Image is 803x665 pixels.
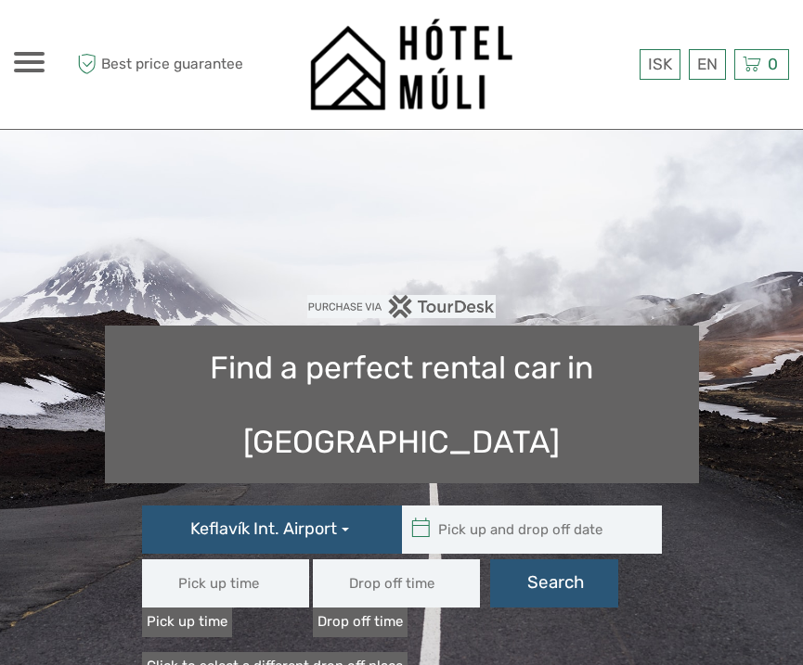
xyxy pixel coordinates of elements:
button: Keflavík Int. Airport [142,505,402,554]
img: PurchaseViaTourDesk.png [307,295,496,318]
img: 1276-09780d38-f550-4f2e-b773-0f2717b8e24e_logo_big.png [310,19,513,110]
span: 0 [765,55,781,73]
span: ISK [648,55,672,73]
span: Keflavík Int. Airport [190,518,337,539]
h1: Find a perfect rental car in [GEOGRAPHIC_DATA] [105,326,699,483]
label: Pick up time [142,607,232,636]
input: Drop off time [313,559,480,607]
input: Pick up time [142,559,309,607]
input: Pick up and drop off date [402,505,653,554]
label: Drop off time [313,607,408,636]
button: Search [490,559,618,607]
div: EN [689,49,726,80]
span: Best price guarantee [72,49,243,80]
